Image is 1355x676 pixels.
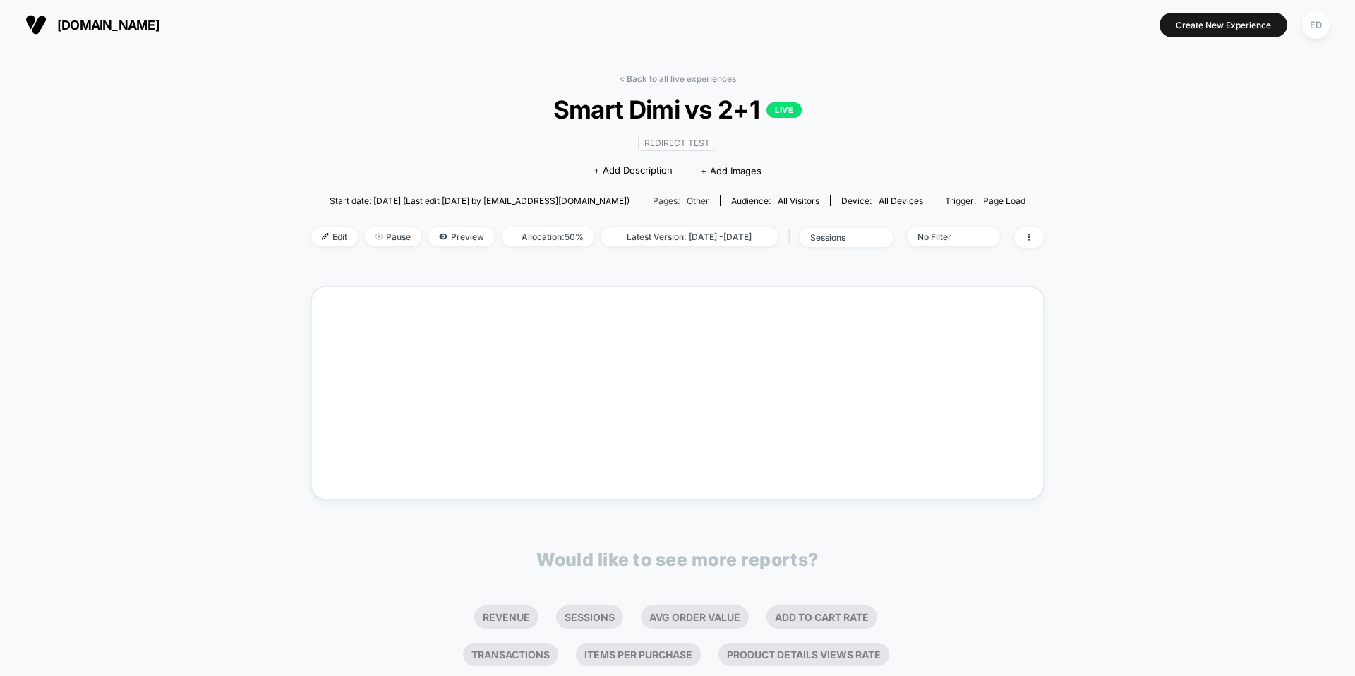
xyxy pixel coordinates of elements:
span: Pause [365,227,421,246]
span: + Add Description [594,164,673,178]
span: Redirect Test [638,135,716,151]
span: Preview [428,227,495,246]
li: Revenue [474,605,538,629]
button: Create New Experience [1160,13,1287,37]
li: Product Details Views Rate [718,643,889,666]
span: Latest Version: [DATE] - [DATE] [601,227,778,246]
span: | [785,227,800,248]
span: other [687,195,709,206]
div: sessions [810,232,867,243]
span: Edit [311,227,358,246]
li: Transactions [463,643,558,666]
button: [DOMAIN_NAME] [21,13,164,36]
span: + Add Images [701,165,761,176]
span: Page Load [983,195,1025,206]
div: No Filter [917,231,974,242]
p: Would like to see more reports? [536,549,819,570]
span: All Visitors [778,195,819,206]
li: Items Per Purchase [576,643,701,666]
p: LIVE [766,102,802,118]
li: Avg Order Value [641,605,749,629]
span: Allocation: 50% [502,227,594,246]
div: Pages: [653,195,709,206]
img: end [375,233,383,240]
img: edit [322,233,329,240]
img: Visually logo [25,14,47,35]
li: Sessions [556,605,623,629]
span: [DOMAIN_NAME] [57,18,159,32]
a: < Back to all live experiences [619,73,736,84]
span: Smart Dimi vs 2+1 [348,95,1007,124]
div: Trigger: [945,195,1025,206]
li: Add To Cart Rate [766,605,877,629]
div: ED [1302,11,1330,39]
button: ED [1298,11,1334,40]
span: Start date: [DATE] (Last edit [DATE] by [EMAIL_ADDRESS][DOMAIN_NAME]) [330,195,630,206]
span: all devices [879,195,923,206]
div: Audience: [731,195,819,206]
span: Device: [830,195,934,206]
